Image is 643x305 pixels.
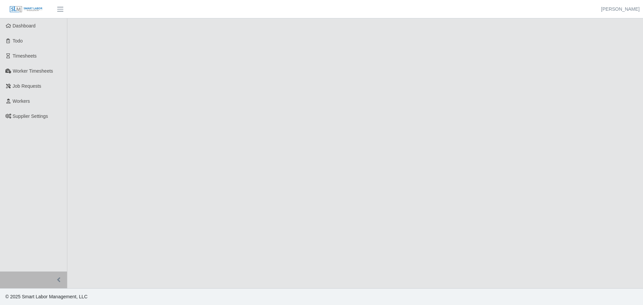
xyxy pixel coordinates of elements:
[13,68,53,74] span: Worker Timesheets
[13,38,23,44] span: Todo
[13,98,30,104] span: Workers
[13,113,48,119] span: Supplier Settings
[13,23,36,28] span: Dashboard
[5,294,87,299] span: © 2025 Smart Labor Management, LLC
[601,6,640,13] a: [PERSON_NAME]
[9,6,43,13] img: SLM Logo
[13,53,37,59] span: Timesheets
[13,83,42,89] span: Job Requests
